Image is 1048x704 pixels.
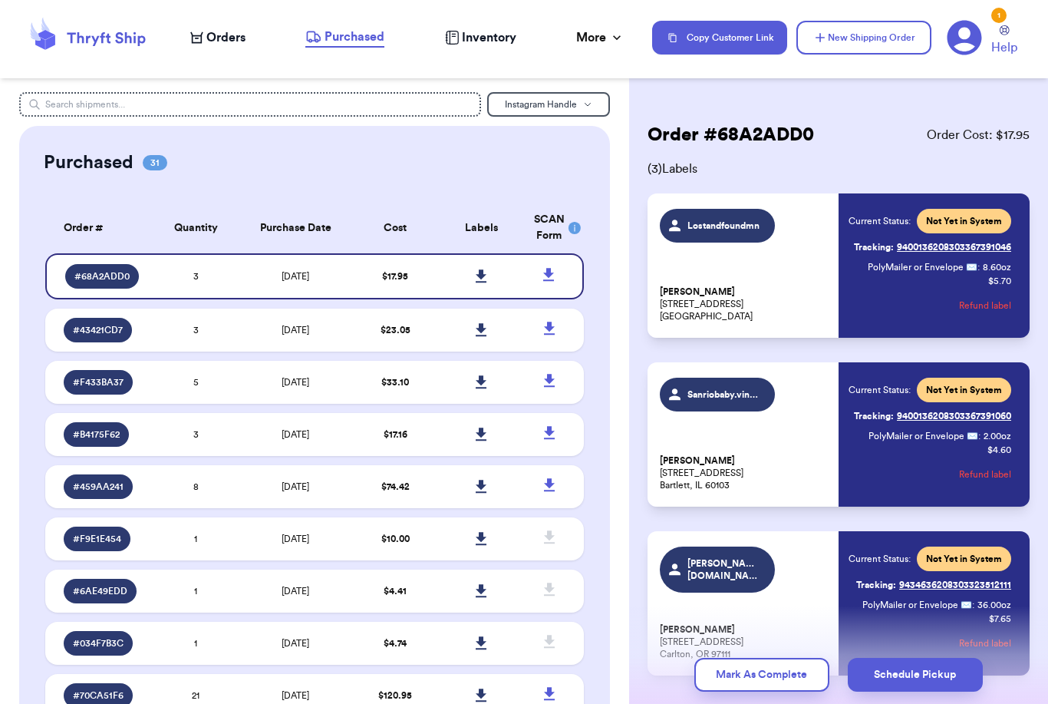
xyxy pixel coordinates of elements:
[856,573,1011,597] a: Tracking:9434636208303323512111
[959,626,1011,660] button: Refund label
[153,203,239,253] th: Quantity
[926,384,1002,396] span: Not Yet in System
[977,261,980,273] span: :
[959,458,1011,491] button: Refund label
[926,215,1002,227] span: Not Yet in System
[438,203,524,253] th: Labels
[193,326,199,335] span: 3
[73,533,121,545] span: # F9E1E454
[193,482,199,491] span: 8
[282,430,309,439] span: [DATE]
[848,658,983,692] button: Schedule Pickup
[45,203,153,253] th: Order #
[694,658,829,692] button: Mark As Complete
[984,430,1011,442] span: 2.00 oz
[988,275,1011,287] p: $ 5.70
[660,286,735,298] span: [PERSON_NAME]
[947,20,982,55] a: 1
[44,150,133,175] h2: Purchased
[983,261,1011,273] span: 8.60 oz
[854,404,1011,428] a: Tracking:9400136208303367391060
[534,212,565,244] div: SCAN Form
[868,431,978,441] span: PolyMailer or Envelope ✉️
[282,534,309,544] span: [DATE]
[74,270,130,283] span: # 68A2ADD0
[193,378,199,387] span: 5
[282,639,309,648] span: [DATE]
[991,38,1017,57] span: Help
[73,481,124,493] span: # 459AA241
[381,378,409,387] span: $ 33.10
[856,579,896,591] span: Tracking:
[194,534,197,544] span: 1
[660,623,829,660] p: [STREET_ADDRESS] Carlton, OR 97111
[378,691,412,700] span: $ 120.95
[660,454,829,491] p: [STREET_ADDRESS] Bartlett, IL 60103
[648,160,1030,178] span: ( 3 ) Labels
[648,123,814,147] h2: Order # 68A2ADD0
[73,689,124,702] span: # 70CA51F6
[849,215,911,227] span: Current Status:
[384,639,407,648] span: $ 4.74
[972,599,974,611] span: :
[854,410,894,422] span: Tracking:
[194,587,197,596] span: 1
[382,272,408,281] span: $ 17.95
[505,100,577,109] span: Instagram Handle
[381,326,410,335] span: $ 23.05
[660,624,735,636] span: [PERSON_NAME]
[193,430,199,439] span: 3
[192,691,199,700] span: 21
[282,482,309,491] span: [DATE]
[384,587,407,596] span: $ 4.41
[445,28,516,47] a: Inventory
[660,286,829,322] p: [STREET_ADDRESS] [GEOGRAPHIC_DATA]
[927,126,1030,144] span: Order Cost: $ 17.95
[73,376,124,388] span: # F433BA37
[977,599,1011,611] span: 36.00 oz
[660,455,735,467] span: [PERSON_NAME]
[73,585,127,597] span: # 6AE49EDD
[194,639,197,648] span: 1
[193,272,199,281] span: 3
[959,289,1011,322] button: Refund label
[325,28,384,46] span: Purchased
[73,324,123,336] span: # 43421CD7
[282,272,309,281] span: [DATE]
[462,28,516,47] span: Inventory
[854,235,1011,259] a: Tracking:9400136208303367391046
[282,326,309,335] span: [DATE]
[282,587,309,596] span: [DATE]
[143,155,167,170] span: 31
[687,388,760,401] span: Sanriobaby.vintage
[19,92,481,117] input: Search shipments...
[352,203,438,253] th: Cost
[190,28,246,47] a: Orders
[384,430,407,439] span: $ 17.16
[991,25,1017,57] a: Help
[305,28,384,48] a: Purchased
[862,600,972,610] span: PolyMailer or Envelope ✉️
[796,21,931,55] button: New Shipping Order
[989,613,1011,625] p: $ 7.65
[652,21,787,55] button: Copy Customer Link
[849,384,911,396] span: Current Status:
[239,203,352,253] th: Purchase Date
[73,637,124,649] span: # 034F7B3C
[849,553,911,565] span: Current Status:
[868,263,977,272] span: PolyMailer or Envelope ✉️
[381,482,410,491] span: $ 74.42
[73,428,120,441] span: # B4175F62
[926,553,1002,565] span: Not Yet in System
[487,92,610,117] button: Instagram Handle
[687,557,760,582] span: [PERSON_NAME][DOMAIN_NAME]_
[991,8,1007,23] div: 1
[987,444,1011,456] p: $ 4.60
[687,220,760,232] span: Lostandfoundmn
[282,691,309,700] span: [DATE]
[854,241,894,253] span: Tracking:
[206,28,246,47] span: Orders
[381,534,410,544] span: $ 10.00
[282,378,309,387] span: [DATE]
[576,28,625,47] div: More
